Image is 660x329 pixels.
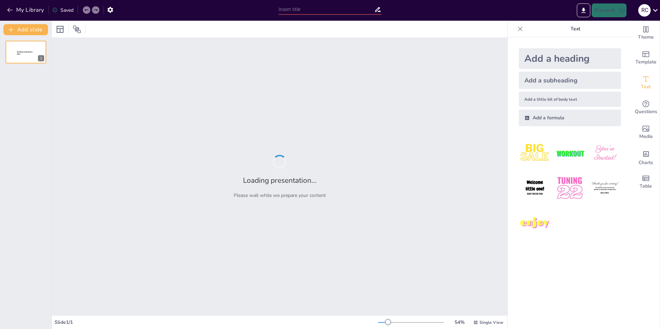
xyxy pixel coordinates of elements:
[632,95,660,120] div: Get real-time input from your audience
[554,172,586,204] img: 5.jpeg
[279,4,375,14] input: Insert title
[519,92,621,107] div: Add a little bit of body text
[519,172,551,204] img: 4.jpeg
[635,108,657,116] span: Questions
[632,120,660,145] div: Add images, graphics, shapes or video
[451,319,468,326] div: 54 %
[641,83,651,91] span: Text
[632,46,660,70] div: Add ready made slides
[640,182,652,190] span: Table
[519,72,621,89] div: Add a subheading
[577,3,590,17] button: Export to PowerPoint
[589,172,621,204] img: 6.jpeg
[17,51,32,55] span: Sendsteps presentation editor
[479,320,503,325] span: Single View
[592,3,626,17] button: Present
[639,159,653,167] span: Charts
[635,58,657,66] span: Template
[632,21,660,46] div: Change the overall theme
[55,24,66,35] div: Layout
[639,133,653,140] span: Media
[3,24,48,35] button: Add slide
[52,7,74,13] div: Saved
[519,137,551,169] img: 1.jpeg
[519,48,621,69] div: Add a heading
[73,25,81,33] span: Position
[638,3,651,17] button: R C
[243,176,317,185] h2: Loading presentation...
[526,21,625,37] p: Text
[638,33,654,41] span: Theme
[55,319,378,326] div: Slide 1 / 1
[519,110,621,126] div: Add a formula
[38,55,44,61] div: 1
[632,70,660,95] div: Add text boxes
[554,137,586,169] img: 2.jpeg
[5,4,47,16] button: My Library
[632,170,660,195] div: Add a table
[6,41,46,63] div: 1
[638,4,651,17] div: R C
[234,192,326,199] p: Please wait while we prepare your content
[519,207,551,239] img: 7.jpeg
[632,145,660,170] div: Add charts and graphs
[589,137,621,169] img: 3.jpeg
